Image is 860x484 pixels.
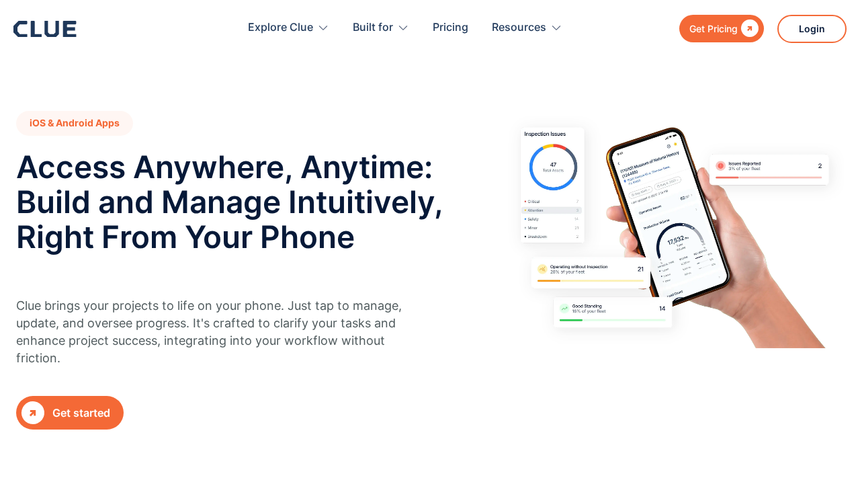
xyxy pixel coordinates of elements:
div: Built for [353,7,409,49]
p: Clue brings your projects to life on your phone. Just tap to manage, update, and oversee progress... [16,297,423,367]
div: Get started [52,405,110,421]
div:  [738,20,759,37]
a: Login [777,15,847,43]
h1: iOS & Android Apps [16,111,133,136]
a: Get started [16,396,124,430]
div:  [21,401,44,424]
a: Get Pricing [679,15,764,42]
div: Built for [353,7,393,49]
div: Explore Clue [248,7,313,49]
h2: Access Anywhere, Anytime: Build and Manage Intuitively, Right From Your Phone [16,149,449,254]
a: Pricing [433,7,468,49]
div: Get Pricing [689,20,738,37]
div: Resources [492,7,562,49]
div: Resources [492,7,546,49]
div: Explore Clue [248,7,329,49]
img: Image showing each aspect of inspection report at once [501,111,844,348]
